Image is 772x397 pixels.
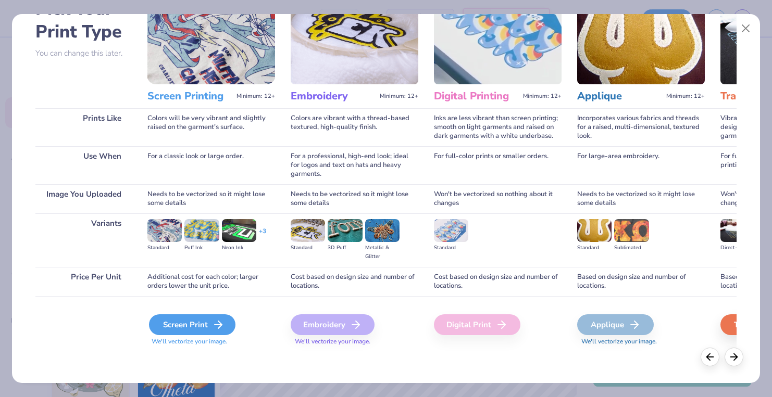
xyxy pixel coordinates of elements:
[291,108,418,146] div: Colors are vibrant with a thread-based textured, high-quality finish.
[259,227,266,245] div: + 3
[147,219,182,242] img: Standard
[720,244,755,252] div: Direct-to-film
[434,184,562,213] div: Won't be vectorized so nothing about it changes
[291,89,376,103] h3: Embroidery
[291,267,418,296] div: Cost based on design size and number of locations.
[434,267,562,296] div: Cost based on design size and number of locations.
[577,219,612,242] img: Standard
[380,93,418,100] span: Minimum: 12+
[222,219,256,242] img: Neon Ink
[434,219,468,242] img: Standard
[614,219,649,242] img: Sublimated
[35,146,132,184] div: Use When
[236,93,275,100] span: Minimum: 12+
[577,89,662,103] h3: Applique
[35,267,132,296] div: Price Per Unit
[222,244,256,252] div: Neon Ink
[666,93,705,100] span: Minimum: 12+
[147,108,275,146] div: Colors will be very vibrant and slightly raised on the garment's surface.
[577,184,705,213] div: Needs to be vectorized so it might lose some details
[147,184,275,213] div: Needs to be vectorized so it might lose some details
[35,213,132,267] div: Variants
[147,244,182,252] div: Standard
[35,108,132,146] div: Prints Like
[434,146,562,184] div: For full-color prints or smaller orders.
[434,108,562,146] div: Inks are less vibrant than screen printing; smooth on light garments and raised on dark garments ...
[149,314,235,335] div: Screen Print
[523,93,562,100] span: Minimum: 12+
[291,244,325,252] div: Standard
[147,337,275,346] span: We'll vectorize your image.
[184,244,219,252] div: Puff Ink
[328,244,362,252] div: 3D Puff
[577,244,612,252] div: Standard
[434,89,519,103] h3: Digital Printing
[736,19,756,39] button: Close
[328,219,362,242] img: 3D Puff
[291,184,418,213] div: Needs to be vectorized so it might lose some details
[291,337,418,346] span: We'll vectorize your image.
[577,267,705,296] div: Based on design size and number of locations.
[577,146,705,184] div: For large-area embroidery.
[291,314,375,335] div: Embroidery
[614,244,649,252] div: Sublimated
[577,108,705,146] div: Incorporates various fabrics and threads for a raised, multi-dimensional, textured look.
[35,184,132,213] div: Image You Uploaded
[577,314,654,335] div: Applique
[365,244,400,261] div: Metallic & Glitter
[147,267,275,296] div: Additional cost for each color; larger orders lower the unit price.
[291,219,325,242] img: Standard
[147,146,275,184] div: For a classic look or large order.
[434,244,468,252] div: Standard
[184,219,219,242] img: Puff Ink
[35,49,132,58] p: You can change this later.
[720,219,755,242] img: Direct-to-film
[577,337,705,346] span: We'll vectorize your image.
[147,89,232,103] h3: Screen Printing
[434,314,520,335] div: Digital Print
[291,146,418,184] div: For a professional, high-end look; ideal for logos and text on hats and heavy garments.
[365,219,400,242] img: Metallic & Glitter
